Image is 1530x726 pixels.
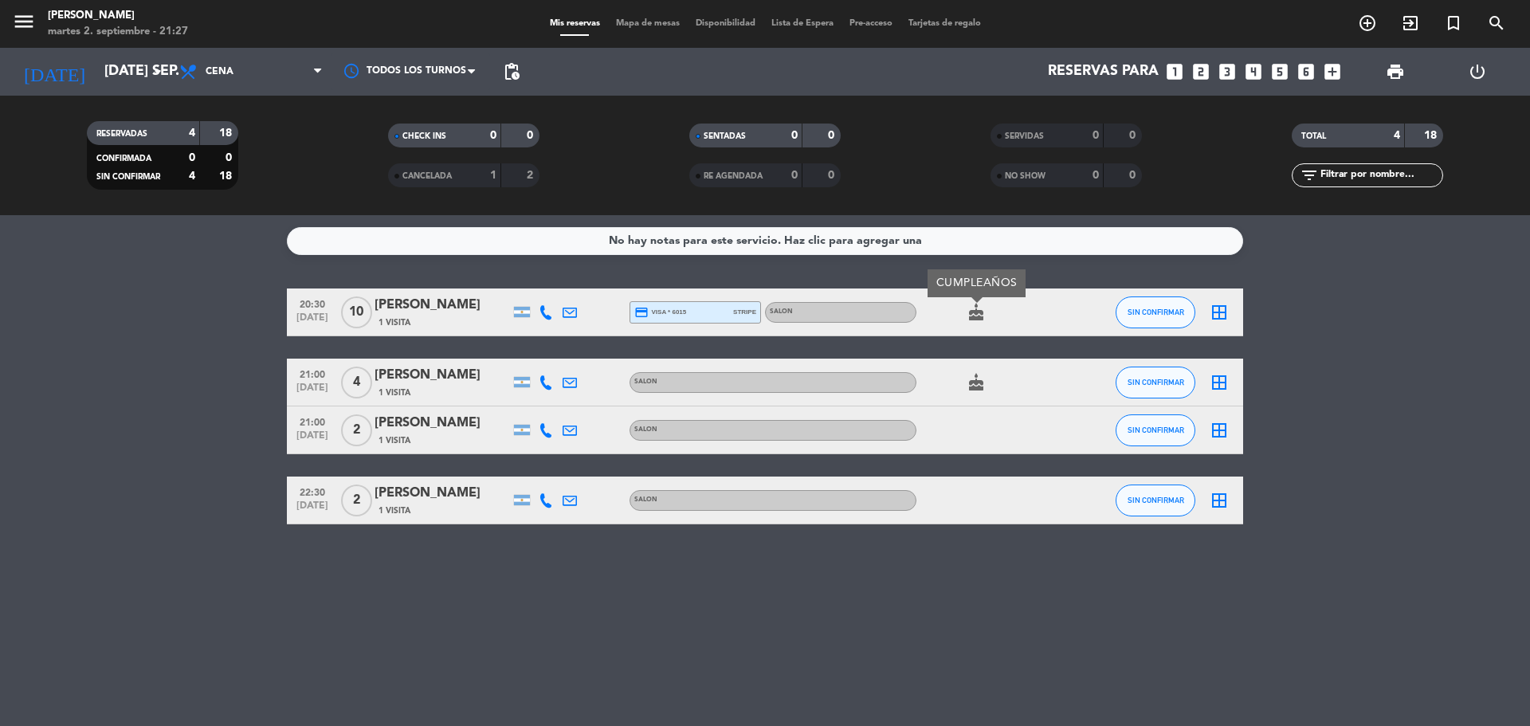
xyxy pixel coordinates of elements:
[226,152,235,163] strong: 0
[1210,491,1229,510] i: border_all
[148,62,167,81] i: arrow_drop_down
[1093,130,1099,141] strong: 0
[48,24,188,40] div: martes 2. septiembre - 21:27
[634,305,649,320] i: credit_card
[791,170,798,181] strong: 0
[341,367,372,398] span: 4
[1319,167,1442,184] input: Filtrar por nombre...
[379,387,410,399] span: 1 Visita
[1129,130,1139,141] strong: 0
[1116,485,1195,516] button: SIN CONFIRMAR
[12,10,36,33] i: menu
[341,296,372,328] span: 10
[402,132,446,140] span: CHECK INS
[375,295,510,316] div: [PERSON_NAME]
[1128,308,1184,316] span: SIN CONFIRMAR
[490,170,496,181] strong: 1
[1217,61,1238,82] i: looks_3
[1444,14,1463,33] i: turned_in_not
[828,170,838,181] strong: 0
[292,500,332,519] span: [DATE]
[1005,172,1045,180] span: NO SHOW
[527,130,536,141] strong: 0
[634,379,657,385] span: SALON
[967,303,986,322] i: cake
[1210,303,1229,322] i: border_all
[1358,14,1377,33] i: add_circle_outline
[341,414,372,446] span: 2
[1301,132,1326,140] span: TOTAL
[1424,130,1440,141] strong: 18
[1401,14,1420,33] i: exit_to_app
[1116,414,1195,446] button: SIN CONFIRMAR
[48,8,188,24] div: [PERSON_NAME]
[96,155,151,163] span: CONFIRMADA
[542,19,608,28] span: Mis reservas
[1048,64,1159,80] span: Reservas para
[1468,62,1487,81] i: power_settings_new
[763,19,841,28] span: Lista de Espera
[900,19,989,28] span: Tarjetas de regalo
[379,434,410,447] span: 1 Visita
[1210,421,1229,440] i: border_all
[1164,61,1185,82] i: looks_one
[828,130,838,141] strong: 0
[12,54,96,89] i: [DATE]
[490,130,496,141] strong: 0
[1116,367,1195,398] button: SIN CONFIRMAR
[1269,61,1290,82] i: looks_5
[688,19,763,28] span: Disponibilidad
[704,172,763,180] span: RE AGENDADA
[12,10,36,39] button: menu
[292,412,332,430] span: 21:00
[292,383,332,401] span: [DATE]
[219,171,235,182] strong: 18
[1128,426,1184,434] span: SIN CONFIRMAR
[704,132,746,140] span: SENTADAS
[219,128,235,139] strong: 18
[189,152,195,163] strong: 0
[206,66,233,77] span: Cena
[1300,166,1319,185] i: filter_list
[292,482,332,500] span: 22:30
[609,232,922,250] div: No hay notas para este servicio. Haz clic para agregar una
[1386,62,1405,81] span: print
[1322,61,1343,82] i: add_box
[1129,170,1139,181] strong: 0
[1191,61,1211,82] i: looks_two
[96,173,160,181] span: SIN CONFIRMAR
[375,365,510,386] div: [PERSON_NAME]
[733,307,756,317] span: stripe
[1487,14,1506,33] i: search
[634,496,657,503] span: SALON
[1093,170,1099,181] strong: 0
[402,172,452,180] span: CANCELADA
[502,62,521,81] span: pending_actions
[1394,130,1400,141] strong: 4
[770,308,793,315] span: SALON
[189,128,195,139] strong: 4
[634,426,657,433] span: SALON
[292,294,332,312] span: 20:30
[608,19,688,28] span: Mapa de mesas
[375,413,510,434] div: [PERSON_NAME]
[967,373,986,392] i: cake
[1210,373,1229,392] i: border_all
[1296,61,1316,82] i: looks_6
[292,430,332,449] span: [DATE]
[1436,48,1518,96] div: LOG OUT
[96,130,147,138] span: RESERVADAS
[1243,61,1264,82] i: looks_4
[375,483,510,504] div: [PERSON_NAME]
[791,130,798,141] strong: 0
[292,364,332,383] span: 21:00
[379,504,410,517] span: 1 Visita
[379,316,410,329] span: 1 Visita
[189,171,195,182] strong: 4
[1005,132,1044,140] span: SERVIDAS
[527,170,536,181] strong: 2
[341,485,372,516] span: 2
[841,19,900,28] span: Pre-acceso
[1128,378,1184,387] span: SIN CONFIRMAR
[1128,496,1184,504] span: SIN CONFIRMAR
